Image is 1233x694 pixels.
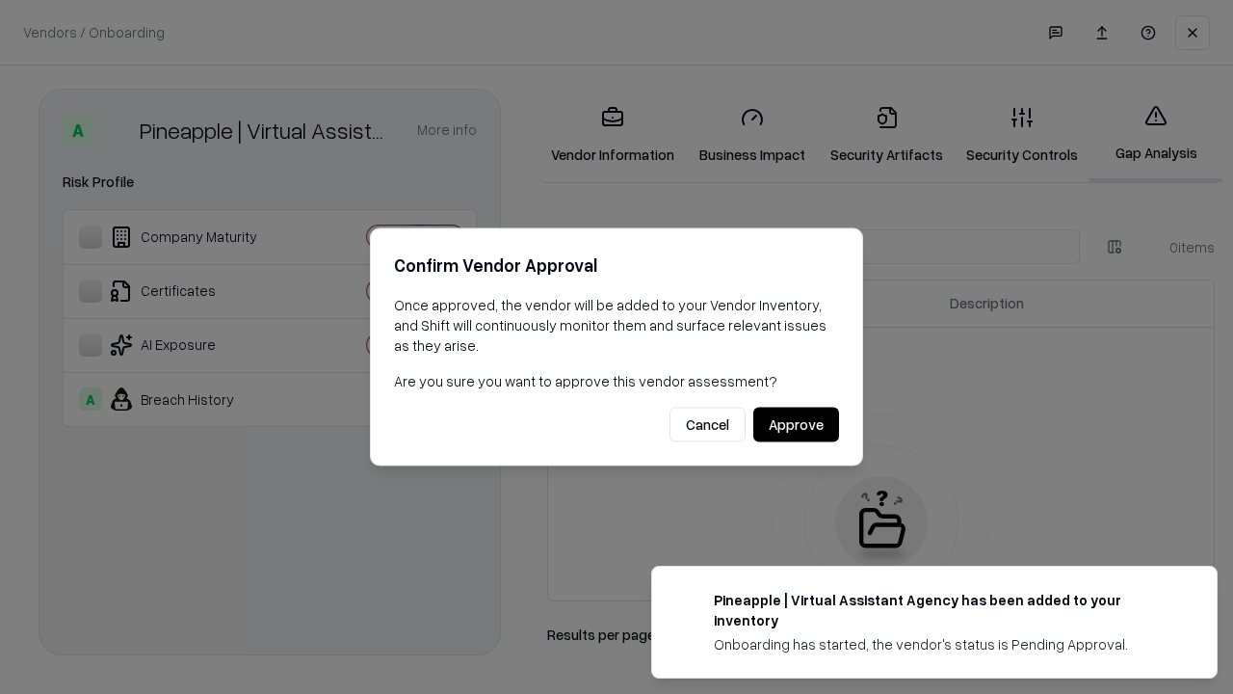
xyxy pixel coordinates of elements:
button: Approve [753,408,839,442]
p: Are you sure you want to approve this vendor assessment? [394,371,839,391]
p: Once approved, the vendor will be added to your Vendor Inventory, and Shift will continuously mon... [394,295,839,356]
button: Cancel [669,408,746,442]
div: Pineapple | Virtual Assistant Agency has been added to your inventory [714,590,1170,630]
img: trypineapple.com [675,590,698,613]
h2: Confirm Vendor Approval [394,252,839,280]
div: Onboarding has started, the vendor's status is Pending Approval. [714,634,1170,654]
